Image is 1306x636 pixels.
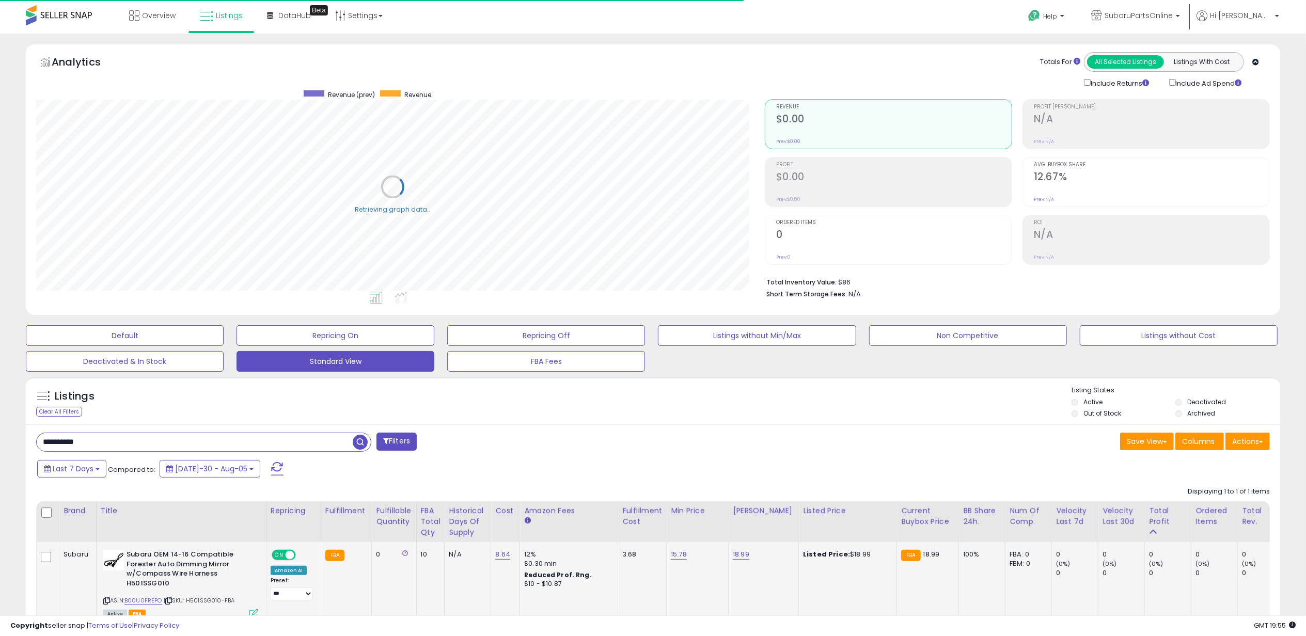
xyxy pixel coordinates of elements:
[160,460,260,478] button: [DATE]-30 - Aug-05
[524,580,610,589] div: $10 - $10.87
[776,229,1012,243] h2: 0
[1056,505,1094,527] div: Velocity Last 7d
[449,550,483,559] div: N/A
[1056,568,1098,578] div: 0
[278,10,311,21] span: DataHub
[1083,397,1103,406] label: Active
[101,505,262,516] div: Title
[1010,559,1044,568] div: FBM: 0
[524,550,610,559] div: 12%
[1149,568,1191,578] div: 0
[776,171,1012,185] h2: $0.00
[1056,550,1098,559] div: 0
[421,550,437,559] div: 10
[164,596,235,605] span: | SKU: H501SSG010-FBA
[421,505,440,538] div: FBA Total Qty
[1149,505,1187,527] div: Total Profit
[271,566,307,575] div: Amazon AI
[1034,196,1054,202] small: Prev: N/A
[26,351,224,372] button: Deactivated & In Stock
[53,464,93,474] span: Last 7 Days
[1120,433,1174,450] button: Save View
[271,505,317,516] div: Repricing
[271,577,313,600] div: Preset:
[671,505,724,516] div: Min Price
[869,325,1067,346] button: Non Competitive
[766,290,847,298] b: Short Term Storage Fees:
[1225,433,1270,450] button: Actions
[175,464,247,474] span: [DATE]-30 - Aug-05
[1242,560,1256,568] small: (0%)
[1149,560,1163,568] small: (0%)
[963,505,1001,527] div: BB Share 24h.
[1034,138,1054,145] small: Prev: N/A
[294,551,311,560] span: OFF
[1182,436,1215,447] span: Columns
[1034,171,1269,185] h2: 12.67%
[1175,433,1224,450] button: Columns
[376,550,408,559] div: 0
[1010,550,1044,559] div: FBA: 0
[1149,550,1191,559] div: 0
[1195,550,1237,559] div: 0
[848,289,861,299] span: N/A
[216,10,243,21] span: Listings
[524,516,530,526] small: Amazon Fees.
[1056,560,1071,568] small: (0%)
[776,254,791,260] small: Prev: 0
[376,505,412,527] div: Fulfillable Quantity
[495,505,515,516] div: Cost
[524,559,610,568] div: $0.30 min
[1034,229,1269,243] h2: N/A
[134,621,179,630] a: Privacy Policy
[1103,505,1140,527] div: Velocity Last 30d
[776,162,1012,168] span: Profit
[658,325,856,346] button: Listings without Min/Max
[1187,397,1226,406] label: Deactivated
[524,505,613,516] div: Amazon Fees
[671,549,687,560] a: 15.78
[1034,254,1054,260] small: Prev: N/A
[355,204,431,214] div: Retrieving graph data..
[1034,220,1269,226] span: ROI
[325,550,344,561] small: FBA
[10,621,179,631] div: seller snap | |
[1076,77,1161,89] div: Include Returns
[124,596,162,605] a: B00U0FREPO
[36,407,82,417] div: Clear All Filters
[1188,487,1270,497] div: Displaying 1 to 1 of 1 items
[1187,409,1215,418] label: Archived
[776,220,1012,226] span: Ordered Items
[622,550,658,559] div: 3.68
[1103,568,1144,578] div: 0
[776,196,800,202] small: Prev: $0.00
[1020,2,1075,34] a: Help
[127,550,252,591] b: Subaru OEM 14-16 Compatible Forester Auto Dimming Mirror w/Compass Wire Harness H501SSG010
[273,551,286,560] span: ON
[1034,104,1269,110] span: Profit [PERSON_NAME]
[108,465,155,474] span: Compared to:
[52,55,121,72] h5: Analytics
[803,549,850,559] b: Listed Price:
[237,325,434,346] button: Repricing On
[1195,560,1210,568] small: (0%)
[1010,505,1047,527] div: Num of Comp.
[1242,505,1280,527] div: Total Rev.
[901,505,954,527] div: Current Buybox Price
[1195,568,1237,578] div: 0
[776,104,1012,110] span: Revenue
[447,351,645,372] button: FBA Fees
[776,113,1012,127] h2: $0.00
[901,550,920,561] small: FBA
[1043,12,1057,21] span: Help
[10,621,48,630] strong: Copyright
[129,610,146,618] span: FBA
[1242,568,1284,578] div: 0
[449,505,486,538] div: Historical Days Of Supply
[237,351,434,372] button: Standard View
[88,621,132,630] a: Terms of Use
[26,325,224,346] button: Default
[55,389,95,404] h5: Listings
[103,610,127,618] span: All listings currently available for purchase on Amazon
[622,505,662,527] div: Fulfillment Cost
